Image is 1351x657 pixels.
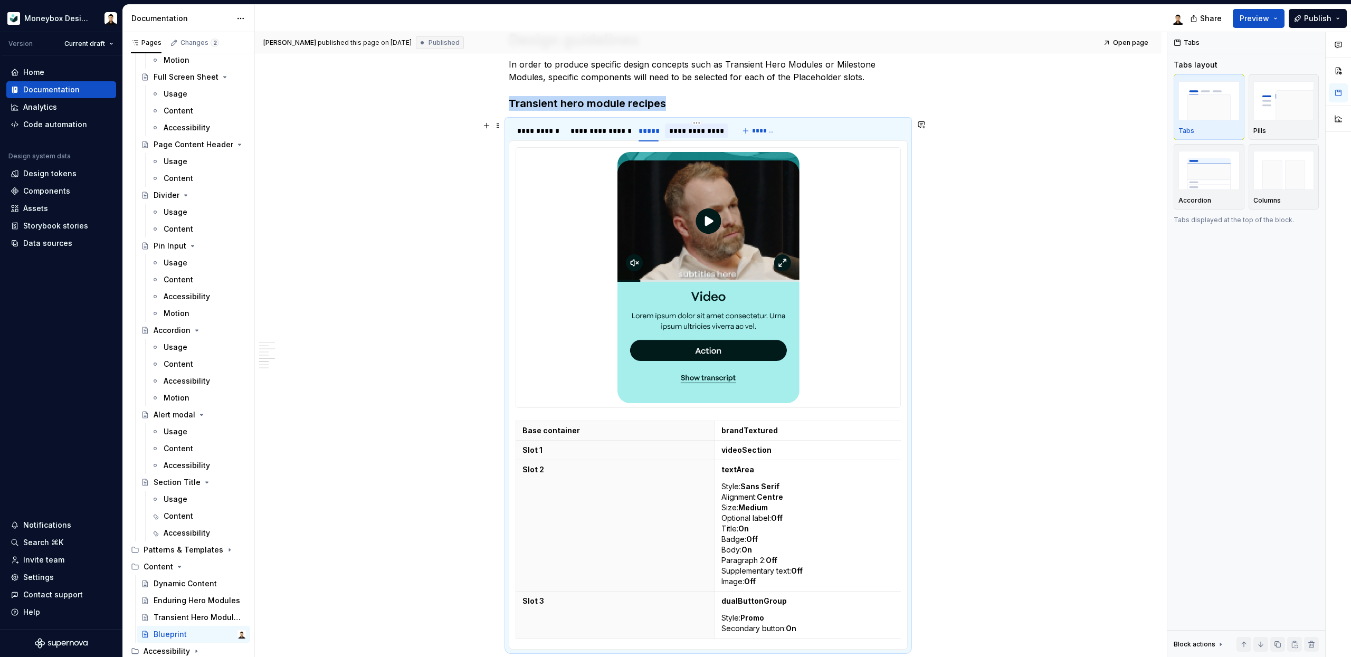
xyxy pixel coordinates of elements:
div: Design tokens [23,168,77,179]
strong: Off [746,535,758,544]
button: placeholderColumns [1249,144,1319,210]
div: Block actions [1174,637,1225,652]
div: Pin Input [154,241,186,251]
strong: dualButtonGroup [721,596,787,605]
div: Full Screen Sheet [154,72,218,82]
strong: Medium [738,503,768,512]
img: placeholder [1178,151,1240,189]
a: Usage [147,85,250,102]
p: Slot 3 [522,596,708,606]
div: Usage [164,426,187,437]
a: Divider [137,187,250,204]
strong: On [786,624,796,633]
img: 9de6ca4a-8ec4-4eed-b9a2-3d312393a40a.png [7,12,20,25]
img: placeholder [1253,151,1315,189]
div: Help [23,607,40,617]
p: Tabs [1178,127,1194,135]
p: Tabs displayed at the top of the block. [1174,216,1319,224]
a: Content [147,271,250,288]
span: Open page [1113,39,1148,47]
p: Columns [1253,196,1281,205]
a: Usage [147,491,250,508]
a: Settings [6,569,116,586]
a: Content [147,221,250,237]
div: Accessibility [164,291,210,302]
a: Page Content Header [137,136,250,153]
strong: Off [766,556,777,565]
button: Search ⌘K [6,534,116,551]
h3: Transient hero module recipes [509,96,908,111]
div: Contact support [23,589,83,600]
a: Assets [6,200,116,217]
a: Accessibility [147,119,250,136]
div: Accessibility [164,460,210,471]
div: Pages [131,39,161,47]
button: placeholderPills [1249,74,1319,140]
a: Content [147,356,250,373]
a: Accessibility [147,373,250,389]
div: Content [144,561,173,572]
strong: textArea [721,465,754,474]
a: Home [6,64,116,81]
a: Open page [1100,35,1153,50]
div: Content [164,224,193,234]
a: BlueprintDerek [137,626,250,643]
div: Tabs layout [1174,60,1217,70]
div: Accordion [154,325,191,336]
a: Usage [147,423,250,440]
a: Enduring Hero Modules [137,592,250,609]
div: Dynamic Content [154,578,217,589]
div: Search ⌘K [23,537,63,548]
div: Enduring Hero Modules [154,595,240,606]
div: Accessibility [164,376,210,386]
a: Content [147,440,250,457]
strong: Centre [757,492,783,501]
span: Current draft [64,40,105,48]
strong: Off [744,577,756,586]
div: Accessibility [164,122,210,133]
p: Base container [522,425,708,436]
p: Pills [1253,127,1266,135]
strong: On [741,545,752,554]
a: Storybook stories [6,217,116,234]
strong: brandTextured [721,426,778,435]
div: Storybook stories [23,221,88,231]
p: Slot 1 [522,445,708,455]
a: Content [147,508,250,525]
div: Accessibility [164,528,210,538]
a: Accordion [137,322,250,339]
div: Usage [164,258,187,268]
p: Accordion [1178,196,1211,205]
a: Pin Input [137,237,250,254]
div: Assets [23,203,48,214]
div: Divider [154,190,179,201]
strong: Off [791,566,803,575]
svg: Supernova Logo [35,638,88,649]
span: 2 [211,39,219,47]
div: published this page on [DATE] [318,39,412,47]
div: Motion [164,308,189,319]
button: placeholderAccordion [1174,144,1244,210]
a: Components [6,183,116,199]
div: Changes [180,39,219,47]
div: Code automation [23,119,87,130]
button: Publish [1289,9,1347,28]
div: Invite team [23,555,64,565]
a: Dynamic Content [137,575,250,592]
a: Transient Hero Modules [137,609,250,626]
div: Version [8,40,33,48]
div: Content [127,558,250,575]
a: Invite team [6,551,116,568]
div: Content [164,274,193,285]
a: Motion [147,389,250,406]
a: Usage [147,339,250,356]
div: Patterns & Templates [127,541,250,558]
img: placeholder [1178,81,1240,120]
button: Help [6,604,116,621]
span: Publish [1304,13,1331,24]
span: [PERSON_NAME] [263,39,316,47]
button: Moneybox Design SystemDerek [2,7,120,30]
button: Notifications [6,517,116,534]
div: Content [164,106,193,116]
